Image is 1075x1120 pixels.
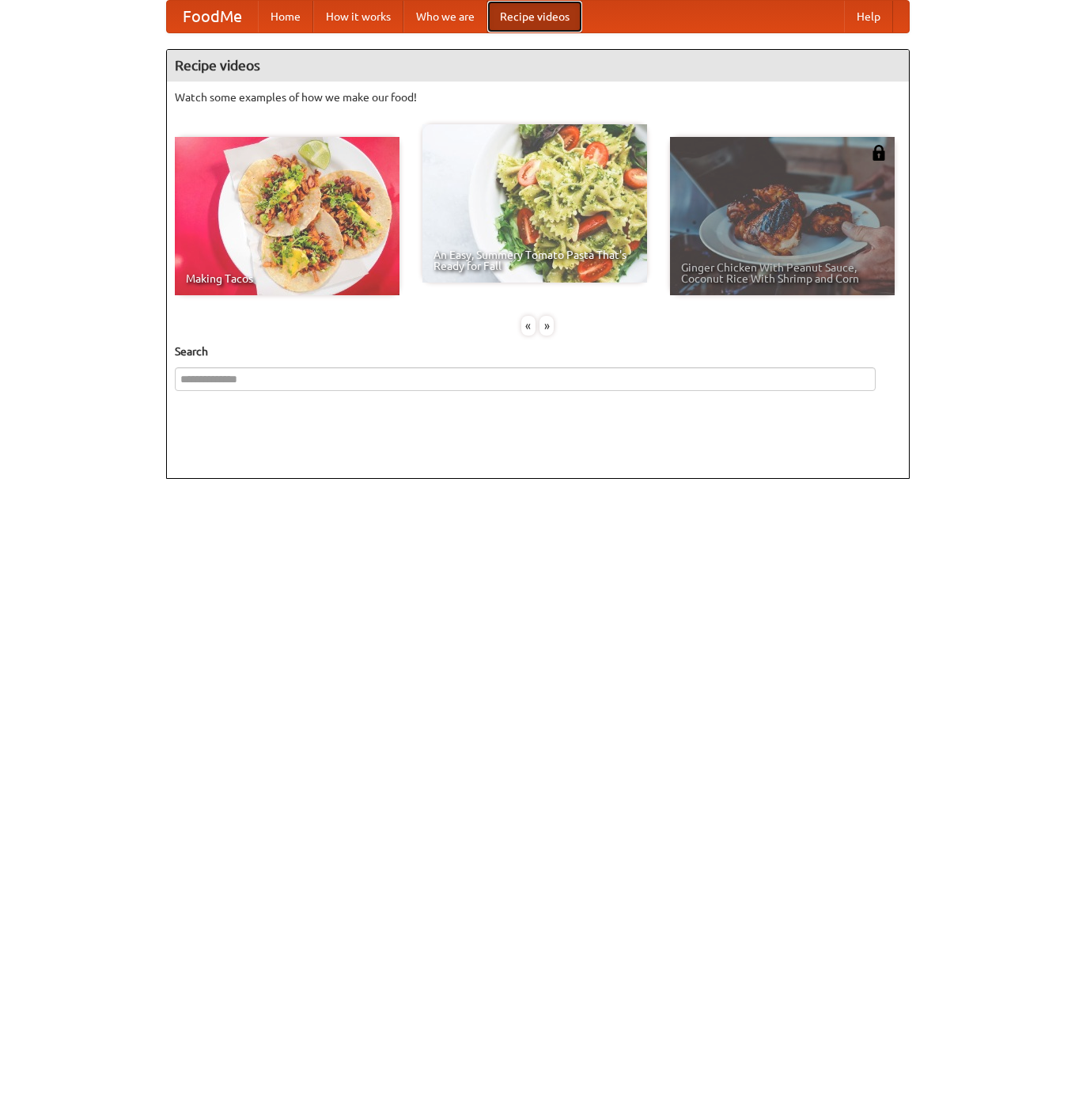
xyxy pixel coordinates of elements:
h5: Search [175,344,901,359]
a: Home [258,1,313,32]
a: An Easy, Summery Tomato Pasta That's Ready for Fall [422,124,647,283]
span: Making Tacos [186,273,388,284]
a: Who we are [403,1,487,32]
a: Recipe videos [487,1,582,32]
img: 483408.png [871,145,887,161]
div: « [521,316,536,336]
a: FoodMe [167,1,258,32]
span: An Easy, Summery Tomato Pasta That's Ready for Fall [433,249,636,271]
h4: Recipe videos [167,50,909,82]
a: Help [844,1,893,32]
a: Making Tacos [175,137,399,295]
div: » [539,316,554,336]
p: Watch some examples of how we make our food! [175,89,901,105]
a: How it works [313,1,403,32]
